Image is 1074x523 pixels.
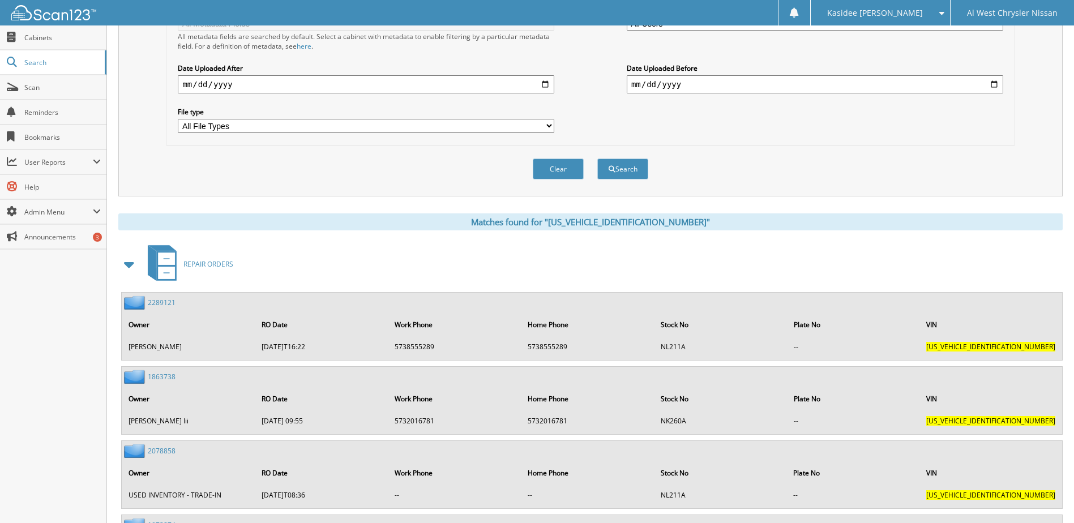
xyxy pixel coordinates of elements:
td: NK260A [655,411,787,430]
span: Admin Menu [24,207,93,217]
a: 2289121 [148,298,176,307]
th: Home Phone [522,387,654,410]
td: [DATE] 09:55 [256,411,388,430]
td: -- [389,486,521,504]
td: 5732016781 [522,411,654,430]
td: [PERSON_NAME] Iii [123,411,255,430]
th: Stock No [655,387,787,410]
th: Owner [123,387,255,410]
th: Plate No [788,461,919,485]
input: start [178,75,554,93]
input: end [627,75,1003,93]
td: USED INVENTORY - TRADE-IN [123,486,255,504]
button: Search [597,158,648,179]
img: folder2.png [124,295,148,310]
label: File type [178,107,554,117]
th: Work Phone [389,461,521,485]
img: folder2.png [124,444,148,458]
a: REPAIR ORDERS [141,242,233,286]
span: Search [24,58,99,67]
span: Announcements [24,232,101,242]
td: -- [788,486,919,504]
td: [DATE]T16:22 [256,337,388,356]
span: Scan [24,83,101,92]
th: VIN [921,461,1061,485]
label: Date Uploaded After [178,63,554,73]
th: Stock No [655,313,787,336]
th: Plate No [788,313,919,336]
th: RO Date [256,313,388,336]
span: Kasidee [PERSON_NAME] [827,10,923,16]
span: REPAIR ORDERS [183,259,233,269]
th: RO Date [256,387,388,410]
a: here [297,41,311,51]
span: Al West Chrysler Nissan [967,10,1058,16]
button: Clear [533,158,584,179]
td: 5732016781 [389,411,521,430]
th: VIN [921,313,1061,336]
div: 3 [93,233,102,242]
th: Work Phone [389,313,521,336]
span: Help [24,182,101,192]
span: Bookmarks [24,132,101,142]
span: [US_VEHICLE_IDENTIFICATION_NUMBER] [926,342,1055,351]
th: Home Phone [522,461,654,485]
th: Owner [123,313,255,336]
th: Home Phone [522,313,654,336]
div: Matches found for "[US_VEHICLE_IDENTIFICATION_NUMBER]" [118,213,1063,230]
span: User Reports [24,157,93,167]
td: 5738555289 [522,337,654,356]
td: 5738555289 [389,337,521,356]
span: [US_VEHICLE_IDENTIFICATION_NUMBER] [926,490,1055,500]
a: 2078858 [148,446,176,456]
label: Date Uploaded Before [627,63,1003,73]
a: 1863738 [148,372,176,381]
th: RO Date [256,461,388,485]
th: VIN [921,387,1061,410]
td: -- [788,337,919,356]
td: NL211A [655,486,787,504]
img: folder2.png [124,370,148,384]
td: [DATE]T08:36 [256,486,388,504]
th: Plate No [788,387,919,410]
img: scan123-logo-white.svg [11,5,96,20]
td: [PERSON_NAME] [123,337,255,356]
th: Owner [123,461,255,485]
span: Cabinets [24,33,101,42]
span: [US_VEHICLE_IDENTIFICATION_NUMBER] [926,416,1055,426]
span: Reminders [24,108,101,117]
td: -- [788,411,919,430]
th: Work Phone [389,387,521,410]
th: Stock No [655,461,787,485]
div: All metadata fields are searched by default. Select a cabinet with metadata to enable filtering b... [178,32,554,51]
td: -- [522,486,654,504]
td: NL211A [655,337,787,356]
